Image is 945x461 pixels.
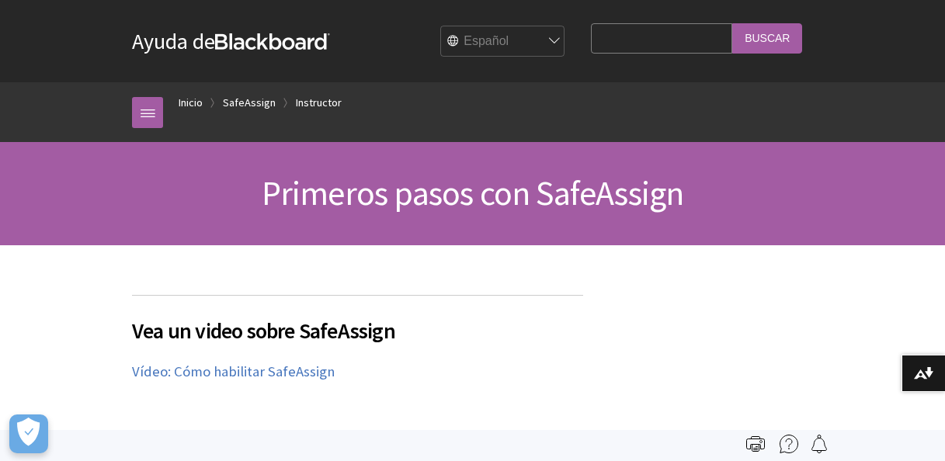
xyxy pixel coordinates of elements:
img: Follow this page [810,435,829,453]
a: Vídeo: Cómo habilitar SafeAssign [132,362,335,381]
input: Buscar [732,23,802,54]
a: SafeAssign [223,93,276,113]
select: Site Language Selector [441,26,565,57]
img: Print [746,435,765,453]
a: Inicio [179,93,203,113]
a: Ayuda deBlackboard [132,27,330,55]
strong: Blackboard [215,33,330,50]
button: Abrir preferencias [9,414,48,453]
a: Instructor [296,93,342,113]
span: Primeros pasos con SafeAssign [262,172,684,214]
img: More help [780,435,798,453]
h2: Vea un video sobre SafeAssign [132,295,583,347]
